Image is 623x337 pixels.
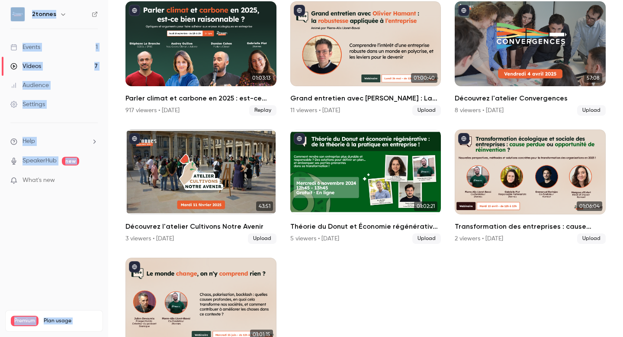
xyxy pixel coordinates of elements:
button: published [129,133,140,144]
div: Events [10,43,40,52]
span: 57:08 [584,73,602,83]
span: Upload [577,105,606,116]
span: Upload [412,233,441,244]
span: Premium [11,316,39,326]
span: new [62,157,79,165]
li: Parler climat et carbone en 2025 : est-ce bien raisonnable ? [125,1,276,116]
button: published [294,5,305,16]
h6: 2tonnes [32,10,56,19]
div: 3 viewers • [DATE] [125,234,174,243]
span: Plan usage [44,318,97,324]
button: published [129,261,140,272]
li: Grand entretien avec Olivier Hamant : La robustesse appliquée aux entreprises [290,1,441,116]
button: published [458,5,469,16]
a: 57:08Découvrez l'atelier Convergences8 viewers • [DATE]Upload [455,1,606,116]
li: Découvrez l'atelier Cultivons Notre Avenir [125,130,276,244]
div: 11 viewers • [DATE] [290,106,340,115]
button: published [458,133,469,144]
span: 43:51 [256,201,273,211]
span: 01:02:21 [414,201,437,211]
div: 2 viewers • [DATE] [455,234,503,243]
span: 01:03:13 [250,73,273,83]
span: Upload [248,233,276,244]
span: Replay [249,105,276,116]
a: SpeakerHub [22,156,57,165]
h2: Théorie du Donut et Économie régénérative : quelle pratique en entreprise ? [290,221,441,232]
a: 01:02:21Théorie du Donut et Économie régénérative : quelle pratique en entreprise ?5 viewers • [D... [290,130,441,244]
div: Audience [10,81,49,90]
h2: Parler climat et carbone en 2025 : est-ce bien raisonnable ? [125,93,276,104]
span: 01:00:40 [411,73,437,83]
span: 01:06:04 [577,201,602,211]
li: Théorie du Donut et Économie régénérative : quelle pratique en entreprise ? [290,130,441,244]
button: published [294,133,305,144]
li: Transformation des entreprises : cause perdue ou opportunité de réinvention ? [455,130,606,244]
span: Help [22,137,35,146]
li: Découvrez l'atelier Convergences [455,1,606,116]
img: 2tonnes [11,7,25,21]
span: Upload [412,105,441,116]
div: 917 viewers • [DATE] [125,106,180,115]
h2: Grand entretien avec [PERSON_NAME] : La robustesse appliquée aux entreprises [290,93,441,104]
h2: Découvrez l'atelier Cultivons Notre Avenir [125,221,276,232]
span: What's new [22,176,55,185]
li: help-dropdown-opener [10,137,98,146]
a: 01:03:13Parler climat et carbone en 2025 : est-ce bien raisonnable ?917 viewers • [DATE]Replay [125,1,276,116]
div: 8 viewers • [DATE] [455,106,504,115]
div: Videos [10,62,41,71]
span: Upload [577,233,606,244]
iframe: Noticeable Trigger [87,177,98,185]
div: 5 viewers • [DATE] [290,234,339,243]
a: 43:51Découvrez l'atelier Cultivons Notre Avenir3 viewers • [DATE]Upload [125,130,276,244]
a: 01:00:40Grand entretien avec [PERSON_NAME] : La robustesse appliquée aux entreprises11 viewers •... [290,1,441,116]
h2: Découvrez l'atelier Convergences [455,93,606,104]
div: Settings [10,100,45,109]
button: published [129,5,140,16]
a: 01:06:04Transformation des entreprises : cause perdue ou opportunité de réinvention ?2 viewers • ... [455,130,606,244]
h2: Transformation des entreprises : cause perdue ou opportunité de réinvention ? [455,221,606,232]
